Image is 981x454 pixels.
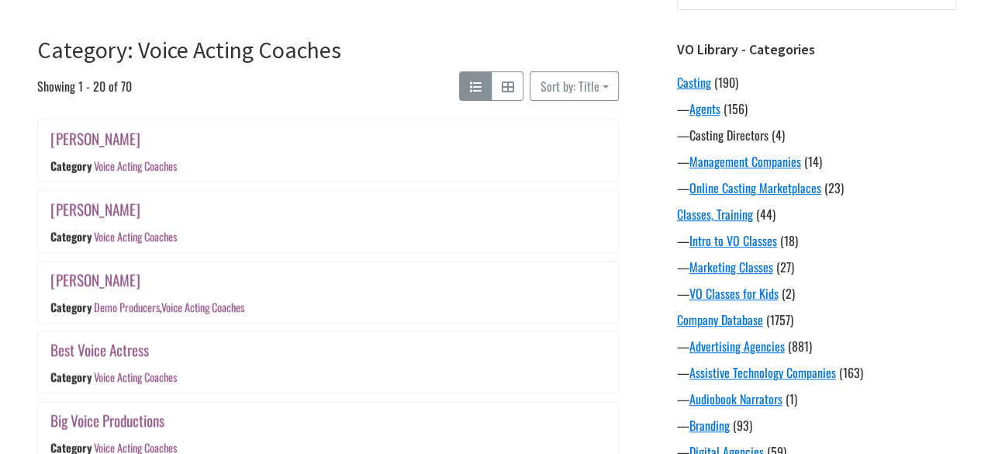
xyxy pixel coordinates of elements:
[689,390,782,408] a: Audiobook Narrators
[677,126,956,144] div: —
[37,35,341,64] a: Category: Voice Acting Coaches
[780,231,798,250] span: (18)
[824,178,844,197] span: (23)
[677,41,956,58] h3: VO Library - Categories
[50,369,92,385] div: Category
[782,284,795,303] span: (2)
[689,416,730,435] a: Branding
[677,363,956,382] div: —
[50,228,92,244] div: Category
[50,338,149,361] a: Best Voice Actress
[677,284,956,303] div: —
[689,231,777,250] a: Intro to VO Classes
[689,152,801,171] a: Management Companies
[677,416,956,435] div: —
[677,99,956,118] div: —
[93,299,244,315] div: ,
[677,205,753,224] a: Classes, Training
[839,363,863,382] span: (163)
[677,231,956,250] div: —
[804,152,822,171] span: (14)
[50,269,140,291] a: [PERSON_NAME]
[677,310,763,329] a: Company Database
[50,409,164,431] a: Big Voice Productions
[677,390,956,408] div: —
[677,73,711,92] a: Casting
[50,127,140,150] a: [PERSON_NAME]
[677,258,956,276] div: —
[689,363,836,382] a: Assistive Technology Companies
[93,228,176,244] a: Voice Acting Coaches
[689,178,821,197] a: Online Casting Marketplaces
[689,284,779,303] a: VO Classes for Kids
[50,198,140,220] a: [PERSON_NAME]
[677,152,956,171] div: —
[788,337,812,355] span: (881)
[93,369,176,385] a: Voice Acting Coaches
[689,99,720,118] a: Agents
[772,126,785,144] span: (4)
[766,310,793,329] span: (1757)
[50,299,92,315] div: Category
[530,71,618,101] button: Sort by: Title
[689,258,773,276] a: Marketing Classes
[786,390,797,408] span: (1)
[93,299,159,315] a: Demo Producers
[677,337,956,355] div: —
[724,99,748,118] span: (156)
[689,337,785,355] a: Advertising Agencies
[93,158,176,175] a: Voice Acting Coaches
[714,73,738,92] span: (190)
[50,158,92,175] div: Category
[733,416,752,435] span: (93)
[161,299,244,315] a: Voice Acting Coaches
[689,126,769,144] a: Casting Directors
[756,205,775,224] span: (44)
[776,258,794,276] span: (27)
[37,71,132,101] span: Showing 1 - 20 of 70
[677,178,956,197] div: —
